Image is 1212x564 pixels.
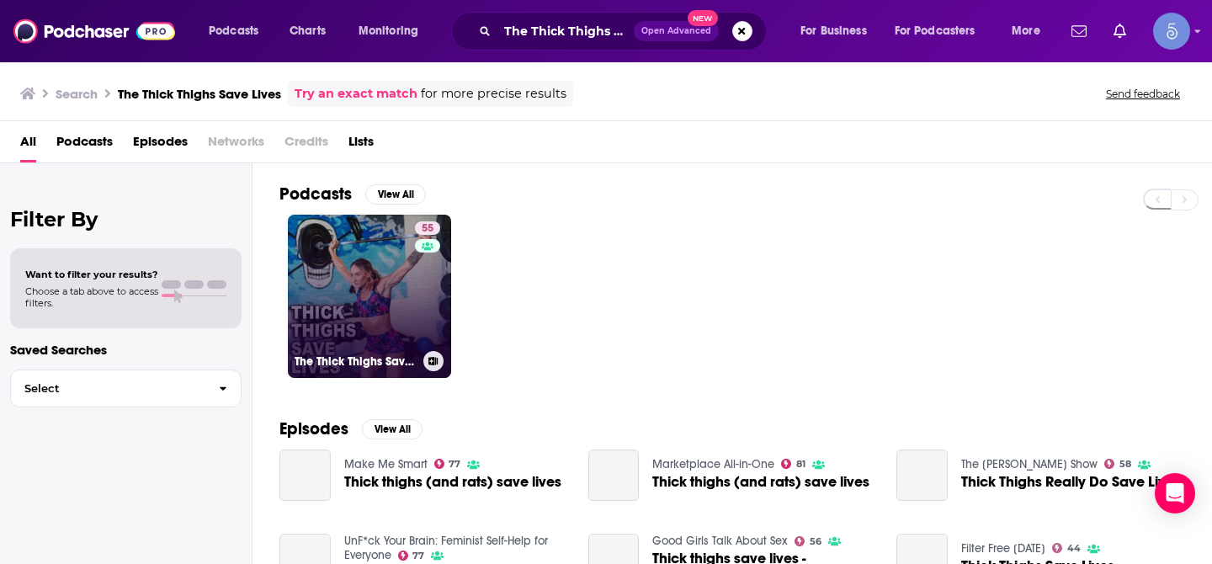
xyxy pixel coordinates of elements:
[810,538,821,545] span: 56
[398,551,425,561] a: 77
[652,534,788,548] a: Good Girls Talk About Sex
[279,184,352,205] h2: Podcasts
[789,18,888,45] button: open menu
[344,475,561,489] a: Thick thighs (and rats) save lives
[56,86,98,102] h3: Search
[634,21,719,41] button: Open AdvancedNew
[688,10,718,26] span: New
[1155,473,1195,513] div: Open Intercom Messenger
[25,285,158,309] span: Choose a tab above to access filters.
[434,459,461,469] a: 77
[133,128,188,162] a: Episodes
[1153,13,1190,50] button: Show profile menu
[1104,459,1131,469] a: 58
[344,457,428,471] a: Make Me Smart
[295,354,417,369] h3: The Thick Thighs Save Lives Podcast
[412,552,424,560] span: 77
[415,221,440,235] a: 55
[1000,18,1061,45] button: open menu
[796,460,805,468] span: 81
[961,541,1045,556] a: Filter Free Friday
[365,184,426,205] button: View All
[1065,17,1093,45] a: Show notifications dropdown
[961,457,1098,471] a: The Rod Ryan Show
[652,457,774,471] a: Marketplace All-in-One
[344,534,548,562] a: UnF*ck Your Brain: Feminist Self-Help for Everyone
[279,418,348,439] h2: Episodes
[284,128,328,162] span: Credits
[348,128,374,162] a: Lists
[288,215,451,378] a: 55The Thick Thighs Save Lives Podcast
[118,86,281,102] h3: The Thick Thighs Save Lives
[279,418,423,439] a: EpisodesView All
[197,18,280,45] button: open menu
[11,383,205,394] span: Select
[25,269,158,280] span: Want to filter your results?
[884,18,1000,45] button: open menu
[362,419,423,439] button: View All
[279,184,426,205] a: PodcastsView All
[56,128,113,162] a: Podcasts
[422,221,433,237] span: 55
[588,450,640,501] a: Thick thighs (and rats) save lives
[13,15,175,47] img: Podchaser - Follow, Share and Rate Podcasts
[290,19,326,43] span: Charts
[1153,13,1190,50] img: User Profile
[1067,545,1081,552] span: 44
[1107,17,1133,45] a: Show notifications dropdown
[10,207,242,231] h2: Filter By
[295,84,417,104] a: Try an exact match
[449,460,460,468] span: 77
[421,84,566,104] span: for more precise results
[467,12,783,51] div: Search podcasts, credits, & more...
[641,27,711,35] span: Open Advanced
[20,128,36,162] a: All
[1153,13,1190,50] span: Logged in as Spiral5-G1
[347,18,440,45] button: open menu
[279,450,331,501] a: Thick thighs (and rats) save lives
[497,18,634,45] input: Search podcasts, credits, & more...
[10,342,242,358] p: Saved Searches
[1012,19,1040,43] span: More
[1052,543,1081,553] a: 44
[359,19,418,43] span: Monitoring
[961,475,1181,489] a: Thick Thighs Really Do Save Lives
[1119,460,1131,468] span: 58
[895,19,975,43] span: For Podcasters
[208,128,264,162] span: Networks
[279,18,336,45] a: Charts
[1101,87,1185,101] button: Send feedback
[10,370,242,407] button: Select
[800,19,867,43] span: For Business
[652,475,869,489] a: Thick thighs (and rats) save lives
[209,19,258,43] span: Podcasts
[781,459,805,469] a: 81
[896,450,948,501] a: Thick Thighs Really Do Save Lives
[795,536,821,546] a: 56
